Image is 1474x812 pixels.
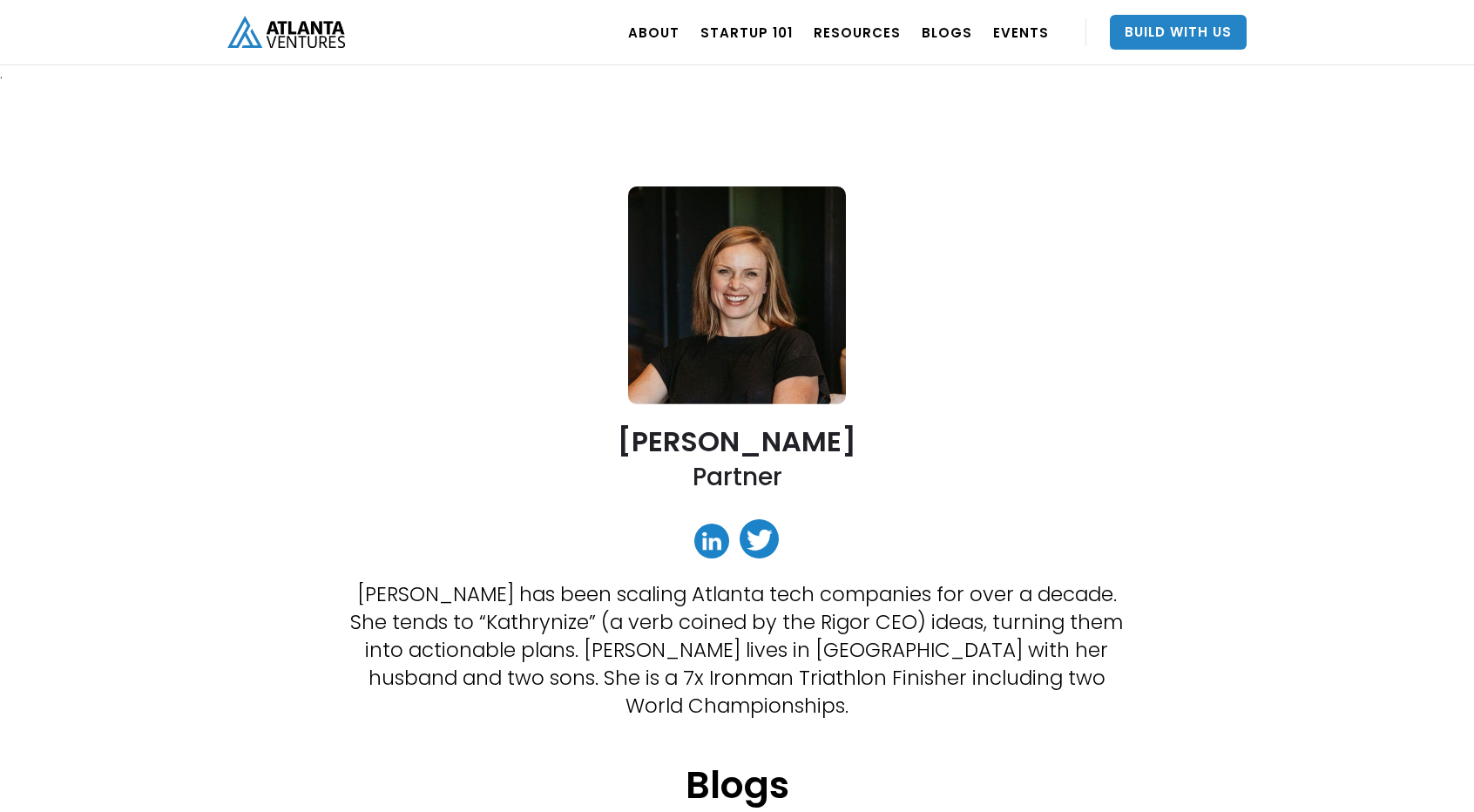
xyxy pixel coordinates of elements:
h2: [PERSON_NAME] [618,426,856,457]
a: Startup 101 [700,8,793,57]
a: EVENTS [993,8,1049,57]
a: ABOUT [628,8,680,57]
h2: Partner [693,461,782,493]
p: [PERSON_NAME] has been scaling Atlanta tech companies for over a decade. She tends to “Kathrynize... [347,580,1126,720]
a: BLOGS [922,8,972,57]
a: RESOURCES [814,8,901,57]
a: Build With Us [1110,15,1247,50]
